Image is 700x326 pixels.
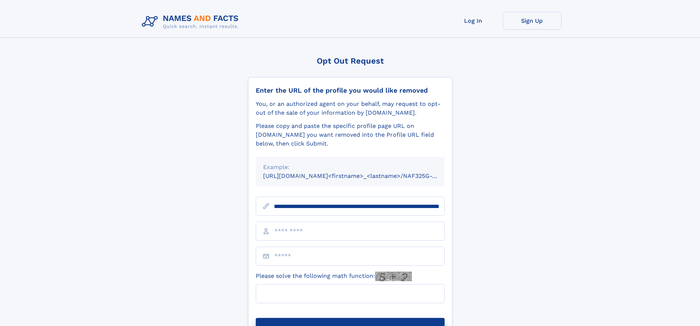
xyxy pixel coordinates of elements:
[256,272,412,281] label: Please solve the following math function:
[248,56,452,65] div: Opt Out Request
[503,12,561,30] a: Sign Up
[256,100,445,117] div: You, or an authorized agent on your behalf, may request to opt-out of the sale of your informatio...
[263,172,459,179] small: [URL][DOMAIN_NAME]<firstname>_<lastname>/NAF325G-xxxxxxxx
[256,122,445,148] div: Please copy and paste the specific profile page URL on [DOMAIN_NAME] you want removed into the Pr...
[263,163,437,172] div: Example:
[256,86,445,94] div: Enter the URL of the profile you would like removed
[444,12,503,30] a: Log In
[139,12,245,32] img: Logo Names and Facts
